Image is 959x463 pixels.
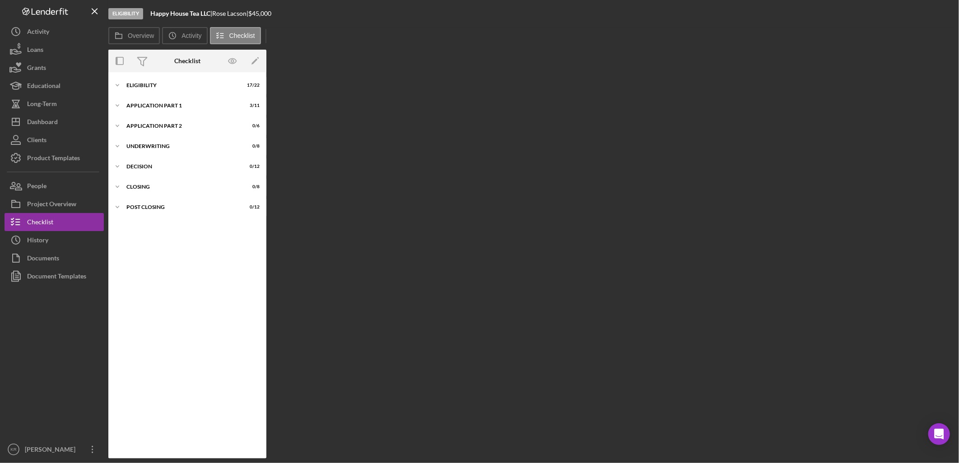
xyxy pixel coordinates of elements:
[23,440,81,461] div: [PERSON_NAME]
[27,231,48,251] div: History
[27,131,47,151] div: Clients
[5,77,104,95] button: Educational
[27,267,86,287] div: Document Templates
[243,83,260,88] div: 17 / 22
[108,8,143,19] div: Eligibility
[27,249,59,269] div: Documents
[10,447,16,452] text: KR
[27,213,53,233] div: Checklist
[126,204,237,210] div: Post Closing
[27,41,43,61] div: Loans
[5,440,104,458] button: KR[PERSON_NAME]
[243,103,260,108] div: 3 / 11
[243,204,260,210] div: 0 / 12
[5,59,104,77] button: Grants
[27,23,49,43] div: Activity
[5,95,104,113] button: Long-Term
[5,195,104,213] button: Project Overview
[162,27,207,44] button: Activity
[108,27,160,44] button: Overview
[243,144,260,149] div: 0 / 8
[27,195,76,215] div: Project Overview
[210,27,261,44] button: Checklist
[5,113,104,131] button: Dashboard
[5,177,104,195] button: People
[27,149,80,169] div: Product Templates
[5,23,104,41] button: Activity
[5,149,104,167] button: Product Templates
[126,123,237,129] div: Application Part 2
[5,213,104,231] button: Checklist
[212,10,248,17] div: Rose Lacson |
[150,9,210,17] b: Happy House Tea LLC
[126,164,237,169] div: Decision
[150,10,212,17] div: |
[126,184,237,190] div: Closing
[128,32,154,39] label: Overview
[5,249,104,267] button: Documents
[5,131,104,149] button: Clients
[229,32,255,39] label: Checklist
[27,95,57,115] div: Long-Term
[928,423,950,445] div: Open Intercom Messenger
[174,57,200,65] div: Checklist
[27,59,46,79] div: Grants
[27,113,58,133] div: Dashboard
[126,144,237,149] div: Underwriting
[243,123,260,129] div: 0 / 6
[5,231,104,249] button: History
[5,267,104,285] button: Document Templates
[126,83,237,88] div: Eligibility
[27,177,47,197] div: People
[243,184,260,190] div: 0 / 8
[5,41,104,59] button: Loans
[182,32,201,39] label: Activity
[243,164,260,169] div: 0 / 12
[126,103,237,108] div: Application Part 1
[248,9,271,17] span: $45,000
[27,77,61,97] div: Educational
